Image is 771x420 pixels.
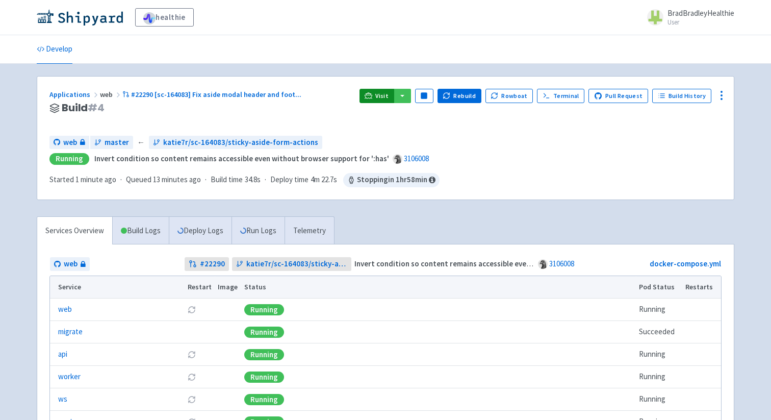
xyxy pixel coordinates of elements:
th: Restarts [682,276,721,299]
div: · · · [49,173,440,187]
a: 3106008 [404,154,429,163]
a: Visit [359,89,394,103]
a: Terminal [537,89,584,103]
a: healthie [135,8,194,27]
span: katie7r/sc-164083/sticky-aside-form-actions [163,137,318,149]
button: Restart pod [188,306,196,314]
button: Restart pod [188,373,196,381]
strong: # 22290 [200,258,225,270]
span: # 4 [88,101,105,115]
td: Running [636,388,682,411]
span: 4m 22.7s [311,174,337,186]
a: Services Overview [37,217,112,245]
th: Restart [184,276,215,299]
span: web [63,137,77,149]
span: Queued [126,175,201,184]
button: Pause [415,89,433,103]
button: Restart pod [188,396,196,404]
td: Succeeded [636,321,682,343]
span: Build [62,102,105,114]
a: migrate [58,326,83,338]
th: Status [241,276,636,299]
a: katie7r/sc-164083/sticky-aside-form-actions [149,136,322,150]
div: Running [244,372,284,383]
a: worker [58,371,81,383]
span: 34.8s [245,174,261,186]
time: 13 minutes ago [153,175,201,184]
span: #22290 [sc-164083] Fix aside modal header and foot ... [131,90,301,99]
img: Shipyard logo [37,9,123,26]
button: Restart pod [188,351,196,359]
td: Running [636,366,682,388]
time: 1 minute ago [75,175,116,184]
a: Telemetry [285,217,334,245]
div: Running [244,327,284,338]
button: Rowboat [485,89,533,103]
a: Deploy Logs [169,217,232,245]
a: Build Logs [113,217,169,245]
small: User [667,19,734,26]
a: Run Logs [232,217,285,245]
a: web [50,257,90,271]
a: #22290 [sc-164083] Fix aside modal header and foot... [122,90,303,99]
span: web [64,258,78,270]
span: katie7r/sc-164083/sticky-aside-form-actions [246,258,348,270]
a: Applications [49,90,100,99]
td: Running [636,299,682,321]
th: Service [50,276,184,299]
a: 3106008 [549,259,574,268]
th: Image [215,276,241,299]
span: BradBradleyHealthie [667,8,734,18]
button: Rebuild [438,89,481,103]
a: BradBradleyHealthie User [641,9,734,26]
strong: Invert condition so content remains accessible even without browser support for ':has' [94,154,389,163]
span: Started [49,175,116,184]
div: Running [49,153,89,165]
a: Build History [652,89,711,103]
span: master [105,137,129,149]
a: ws [58,393,67,405]
td: Running [636,343,682,366]
a: katie7r/sc-164083/sticky-aside-form-actions [232,257,352,271]
a: Develop [37,35,72,64]
a: docker-compose.yml [650,259,721,268]
th: Pod Status [636,276,682,299]
div: Running [244,304,284,315]
span: ← [137,137,145,149]
a: #22290 [185,257,229,271]
a: web [58,304,72,315]
span: Stopping in 1 hr 58 min [343,173,440,187]
a: web [49,136,89,150]
div: Running [244,394,284,405]
a: master [90,136,133,150]
span: Deploy time [270,174,309,186]
span: Visit [375,92,389,100]
span: Build time [211,174,243,186]
div: Running [244,349,284,360]
strong: Invert condition so content remains accessible even without browser support for ':has' [354,259,649,268]
a: api [58,349,67,360]
a: Pull Request [588,89,648,103]
span: web [100,90,122,99]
